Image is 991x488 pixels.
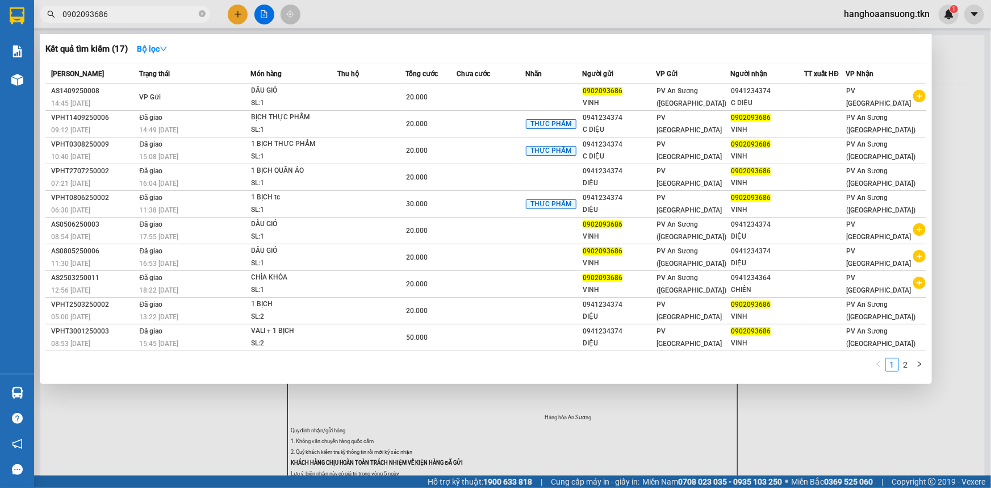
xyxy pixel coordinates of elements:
div: VINH [731,124,804,136]
span: VP Nhận [846,70,873,78]
span: 07:21 [DATE] [51,180,90,187]
span: 05:00 [DATE] [51,313,90,321]
span: message [12,464,23,475]
span: 0902093686 [583,274,622,282]
span: plus-circle [913,223,926,236]
span: Đã giao [140,194,163,202]
span: 08:54 [DATE] [51,233,90,241]
div: 0941234374 [583,326,655,337]
div: DIỆU [583,311,655,323]
div: SL: 1 [251,284,336,297]
span: 0902093686 [731,114,771,122]
span: PV An Sương ([GEOGRAPHIC_DATA]) [846,167,916,187]
div: 0941234374 [583,299,655,311]
div: 0941234364 [731,272,804,284]
div: 0941234374 [583,112,655,124]
span: 30.000 [406,200,428,208]
div: SL: 1 [251,231,336,243]
span: plus-circle [913,277,926,289]
span: 20.000 [406,93,428,101]
span: right [916,361,923,368]
span: Trạng thái [140,70,170,78]
span: down [160,45,168,53]
button: right [913,358,926,372]
div: AS0506250003 [51,219,136,231]
div: VPHT0308250009 [51,139,136,151]
span: VP Gửi [657,70,678,78]
span: VP Gửi [140,93,161,101]
span: PV An Sương ([GEOGRAPHIC_DATA]) [657,220,727,241]
div: VINH [731,177,804,189]
div: VINH [731,337,804,349]
li: 2 [899,358,913,372]
span: Đã giao [140,274,163,282]
b: GỬI : PV An Sương ([GEOGRAPHIC_DATA]) [14,82,181,120]
li: Hotline: 1900 8153 [106,42,475,56]
img: warehouse-icon [11,74,23,86]
span: Đã giao [140,301,163,308]
span: 20.000 [406,227,428,235]
span: PV [GEOGRAPHIC_DATA] [846,220,911,241]
span: PV [GEOGRAPHIC_DATA] [657,167,722,187]
div: SL: 1 [251,177,336,190]
span: THỰC PHẨM [526,199,576,210]
span: close-circle [199,10,206,17]
div: DIỆU [583,337,655,349]
div: 1 BỊCH QUẦN ÁO [251,165,336,177]
span: 15:08 [DATE] [140,153,179,161]
span: PV An Sương ([GEOGRAPHIC_DATA]) [657,247,727,268]
div: VINH [583,284,655,296]
span: 14:49 [DATE] [140,126,179,134]
span: THỰC PHẨM [526,119,576,130]
span: PV [GEOGRAPHIC_DATA] [846,247,911,268]
span: search [47,10,55,18]
span: PV [GEOGRAPHIC_DATA] [657,114,722,134]
span: PV An Sương ([GEOGRAPHIC_DATA]) [846,194,916,214]
li: Previous Page [872,358,885,372]
span: PV An Sương ([GEOGRAPHIC_DATA]) [846,140,916,161]
div: 0941234374 [583,139,655,151]
span: 09:12 [DATE] [51,126,90,134]
div: VINH [583,97,655,109]
span: 13:22 [DATE] [140,313,179,321]
span: 50.000 [406,333,428,341]
span: Đã giao [140,327,163,335]
div: 1 BỊCH THỰC PHẨM [251,138,336,151]
span: PV [GEOGRAPHIC_DATA] [657,194,722,214]
div: VINH [731,311,804,323]
div: CHIẾN [731,284,804,296]
span: PV [GEOGRAPHIC_DATA] [657,327,722,348]
span: PV An Sương ([GEOGRAPHIC_DATA]) [846,301,916,321]
span: Đã giao [140,114,163,122]
div: DIỆU [731,257,804,269]
span: Đã giao [140,140,163,148]
span: PV [GEOGRAPHIC_DATA] [846,87,911,107]
div: 0941234374 [731,85,804,97]
span: plus-circle [913,90,926,102]
div: VPHT2503250002 [51,299,136,311]
span: 12:56 [DATE] [51,286,90,294]
div: SL: 1 [251,257,336,270]
div: BỊCH THỰC PHẨM [251,111,336,124]
span: left [875,361,882,368]
li: 1 [885,358,899,372]
div: 1 BỊCH tc [251,191,336,204]
div: 1 BỊCH [251,298,336,311]
input: Tìm tên, số ĐT hoặc mã đơn [62,8,196,20]
h3: Kết quả tìm kiếm ( 17 ) [45,43,128,55]
img: warehouse-icon [11,387,23,399]
div: DIỆU [731,231,804,243]
span: Chưa cước [457,70,491,78]
div: DIỆU [583,204,655,216]
span: Đã giao [140,220,163,228]
span: 10:40 [DATE] [51,153,90,161]
img: logo.jpg [14,14,71,71]
div: VINH [583,257,655,269]
div: VINH [583,231,655,243]
span: 20.000 [406,307,428,315]
span: 0902093686 [731,301,771,308]
div: VPHT3001250003 [51,326,136,337]
span: question-circle [12,413,23,424]
span: Đã giao [140,167,163,175]
div: VPHT2707250002 [51,165,136,177]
